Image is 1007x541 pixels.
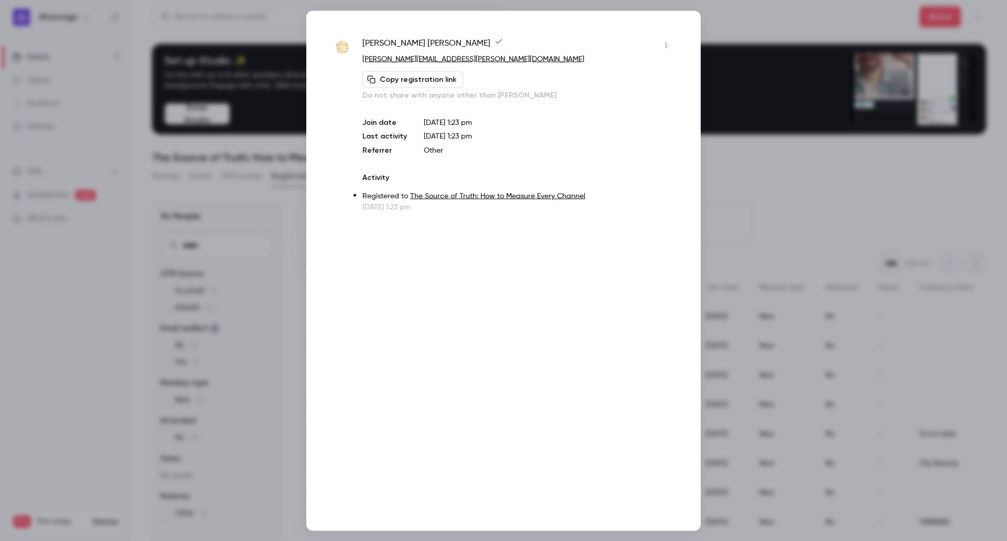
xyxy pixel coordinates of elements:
[362,90,674,100] p: Do not share with anyone other than [PERSON_NAME]
[362,190,674,201] p: Registered to
[362,71,463,88] button: Copy registration link
[362,37,503,54] span: [PERSON_NAME] [PERSON_NAME]
[362,131,407,142] p: Last activity
[424,145,674,155] p: Other
[362,201,674,212] p: [DATE] 1:23 pm
[362,145,407,155] p: Referrer
[410,192,585,199] a: The Source of Truth: How to Measure Every Channel
[424,132,472,140] span: [DATE] 1:23 pm
[362,172,674,183] p: Activity
[362,117,407,128] p: Join date
[362,55,584,62] a: [PERSON_NAME][EMAIL_ADDRESS][PERSON_NAME][DOMAIN_NAME]
[333,38,352,57] img: kindredbravely.com
[424,117,674,128] p: [DATE] 1:23 pm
